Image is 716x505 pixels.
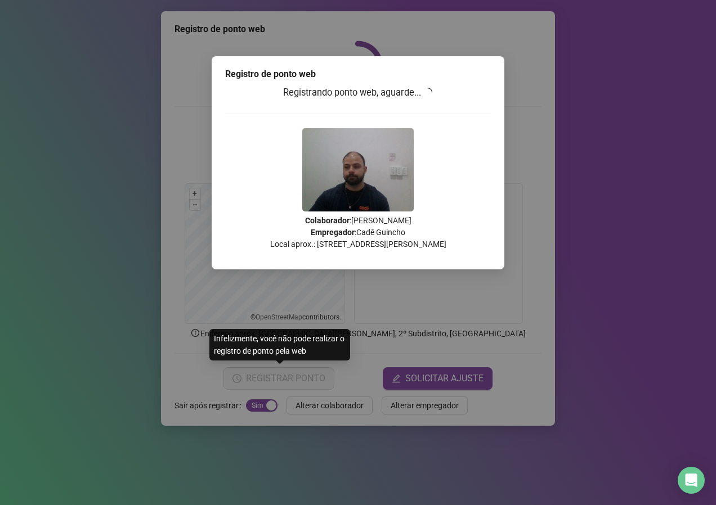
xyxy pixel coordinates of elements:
h3: Registrando ponto web, aguarde... [225,85,491,100]
div: Registro de ponto web [225,67,491,81]
div: Open Intercom Messenger [678,467,705,494]
div: Infelizmente, você não pode realizar o registro de ponto pela web [209,329,350,360]
p: : [PERSON_NAME] : Cadê Guincho Local aprox.: [STREET_ADDRESS][PERSON_NAME] [225,215,491,250]
span: loading [422,87,434,98]
strong: Colaborador [305,216,350,225]
strong: Empregador [311,228,355,237]
img: 9k= [302,128,414,211]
